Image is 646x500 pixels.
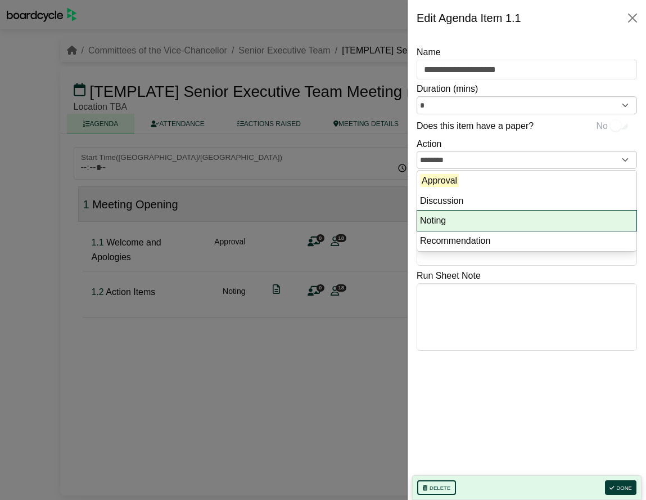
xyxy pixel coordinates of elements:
label: Run Sheet Note [417,269,481,283]
button: Close [624,9,642,27]
li: Recommendation [417,231,636,251]
span: No [597,119,608,133]
label: Name [417,45,441,60]
label: Duration (mins) [417,82,478,96]
li: Discussion [417,191,636,211]
mark: Approval [420,174,459,187]
li: Approval [417,171,636,191]
label: Does this item have a paper? [417,119,534,133]
button: Done [605,480,636,495]
label: Action [417,137,441,151]
div: Edit Agenda Item 1.1 [417,9,521,27]
button: Delete [417,480,456,495]
li: Noting [417,211,636,231]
